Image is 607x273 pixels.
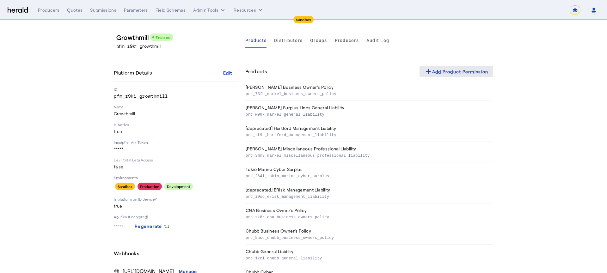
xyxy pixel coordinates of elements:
[246,234,491,240] p: prd_9acd_chubb_business_owners_policy
[245,68,267,75] h4: Products
[114,164,238,170] p: false
[8,7,28,13] img: Herald Logo
[218,67,238,78] button: Edit
[245,183,493,203] th: [deprecated] ERisk Management Liability
[114,250,142,257] h4: Webhooks
[114,69,154,76] h4: Platform Details
[124,7,148,13] div: Parameters
[425,68,432,75] mat-icon: add
[274,38,303,43] span: Distributors
[114,111,238,117] p: Growthmill
[245,101,493,121] th: [PERSON_NAME] Surplus Lines General Liability
[114,104,238,109] p: Name
[156,35,171,39] span: Enabled
[138,183,162,190] div: Production
[246,255,491,261] p: prd_1kcl_chubb_general_liability
[38,7,59,13] div: Producers
[245,245,493,265] th: Chubb General Liability
[223,70,232,76] div: Edit
[114,140,238,145] p: Inscipher Api Token
[246,131,491,138] p: prd_tt9s_hartford_management_liability
[246,173,491,179] p: prd_264i_tokio_marine_cyber_surplus
[420,66,494,77] button: Add Product Permission
[90,7,116,13] div: Submissions
[366,33,389,48] a: Audit Log
[245,203,493,224] th: CNA Business Owner's Policy
[310,38,327,43] span: Groups
[114,128,238,135] p: true
[293,16,314,23] div: Sandbox
[245,33,267,48] a: Products
[114,87,238,92] p: ID
[114,157,238,162] p: Dev Portal Beta Access
[116,43,240,49] p: pfm_z9k1_growthmill
[114,122,238,127] p: Is Active
[366,38,389,43] span: Audit Log
[246,193,491,199] p: prd_i9sq_erisk_management_liability
[114,203,238,209] p: true
[114,197,238,202] p: Is platform on ID Service?
[246,152,491,158] p: prd_3mm3_markel_miscellaneous_professional_liability
[130,221,175,232] button: Regenerate
[245,38,267,43] span: Products
[245,162,493,183] th: Tokio Marine Cyber Surplus
[245,80,493,101] th: [PERSON_NAME] Business Owner's Policy
[245,142,493,162] th: [PERSON_NAME] Miscellaneous Professional Liability
[156,7,186,13] div: Field Schemas
[245,224,493,245] th: Chubb Business Owner's Policy
[115,183,135,190] div: Sandbox
[310,33,327,48] a: Groups
[114,93,238,99] p: pfm_z9k1_growthmill
[114,214,238,219] p: Api Key (Encrypted)
[245,121,493,142] th: [deprecated] Hartford Management Liability
[425,68,488,75] div: Add Product Permission
[116,33,240,42] h3: Growthmill
[135,224,162,229] span: Regenerate
[246,214,491,220] p: prd_sk8r_cna_business_owners_policy
[246,111,491,117] p: prd_w90k_markel_general_liability
[234,7,264,13] button: Resources dropdown menu
[193,7,226,13] button: internal dropdown menu
[114,175,238,180] p: Environments
[246,90,491,97] p: prd_73fb_markel_business_owners_policy
[67,7,83,13] div: Quotes
[164,183,193,190] div: Development
[274,33,303,48] a: Distributors
[335,38,359,43] span: Producers
[335,33,359,48] a: Producers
